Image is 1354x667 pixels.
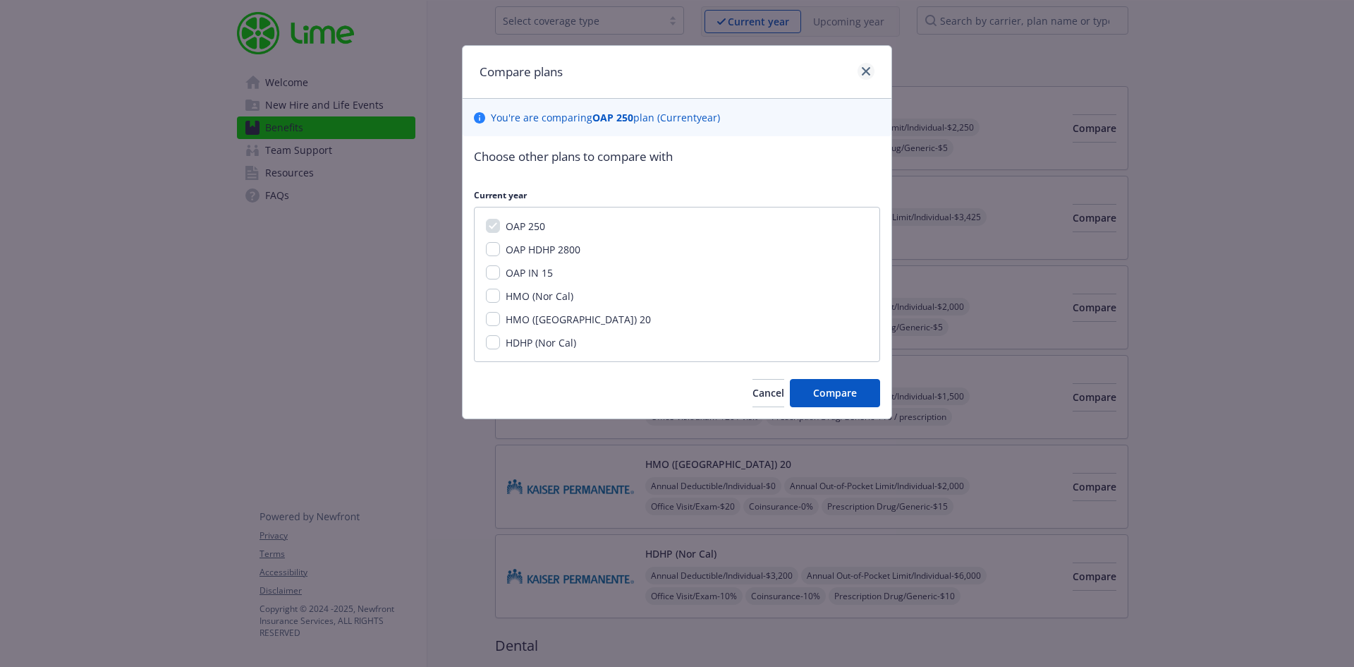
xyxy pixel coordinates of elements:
[506,313,651,326] span: HMO ([GEOGRAPHIC_DATA]) 20
[592,111,633,124] b: OAP 250
[506,266,553,280] span: OAP IN 15
[506,336,576,349] span: HDHP (Nor Cal)
[752,379,784,407] button: Cancel
[506,220,545,233] span: OAP 250
[480,63,563,81] h1: Compare plans
[506,289,573,303] span: HMO (Nor Cal)
[813,386,857,399] span: Compare
[752,386,784,399] span: Cancel
[858,63,874,80] a: close
[506,243,580,256] span: OAP HDHP 2800
[474,148,880,166] p: Choose other plans to compare with
[790,379,880,407] button: Compare
[474,189,880,201] p: Current year
[491,110,720,125] p: You ' re are comparing plan ( Current year)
